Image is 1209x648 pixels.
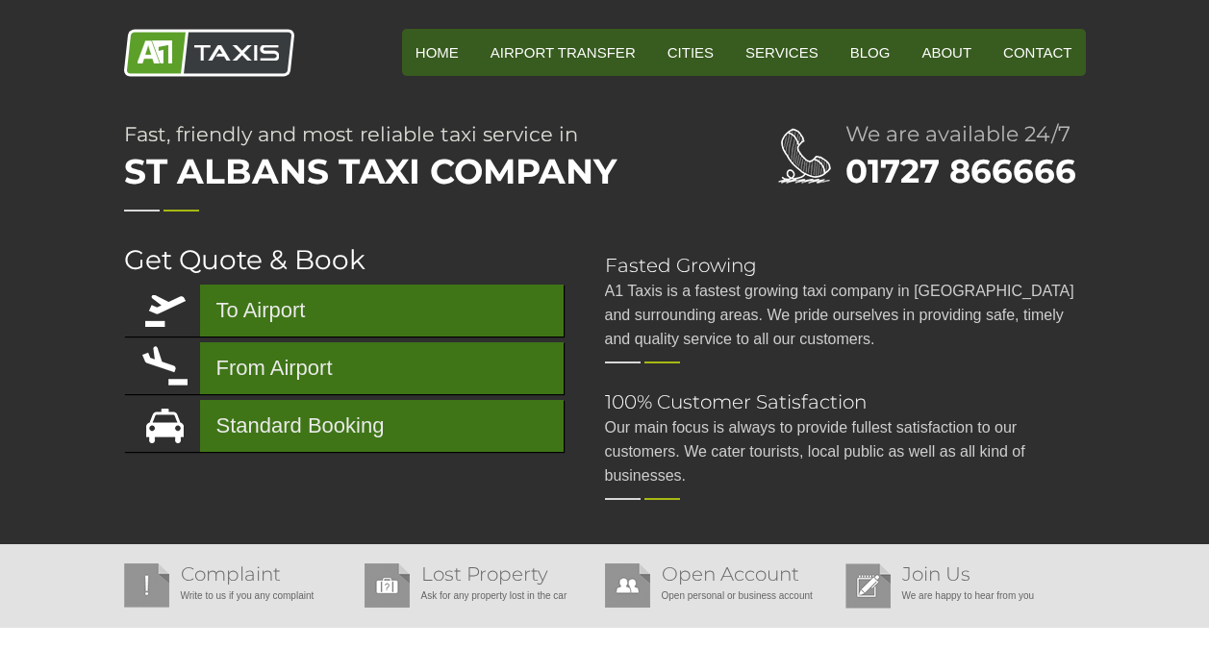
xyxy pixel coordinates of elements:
[605,563,650,608] img: Open Account
[605,279,1086,351] p: A1 Taxis is a fastest growing taxi company in [GEOGRAPHIC_DATA] and surrounding areas. We pride o...
[605,584,836,608] p: Open personal or business account
[654,29,727,76] a: Cities
[845,151,1076,191] a: 01727 866666
[477,29,649,76] a: Airport Transfer
[990,29,1085,76] a: Contact
[124,124,701,198] h1: Fast, friendly and most reliable taxi service in
[605,392,1086,411] h2: 100% Customer Satisfaction
[124,584,355,608] p: Write to us if you any complaint
[605,256,1086,275] h2: Fasted Growing
[732,29,832,76] a: Services
[662,562,799,586] a: Open Account
[421,562,548,586] a: Lost Property
[124,285,564,336] a: To Airport
[402,29,472,76] a: HOME
[124,144,701,198] span: St Albans Taxi Company
[124,342,564,394] a: From Airport
[837,29,904,76] a: Blog
[365,584,595,608] p: Ask for any property lost in the car
[365,563,410,608] img: Lost Property
[124,29,294,77] img: A1 Taxis
[181,562,281,586] a: Complaint
[124,563,169,608] img: Complaint
[845,563,891,609] img: Join Us
[845,124,1086,145] h2: We are available 24/7
[908,29,985,76] a: About
[845,584,1076,608] p: We are happy to hear from you
[605,415,1086,487] p: Our main focus is always to provide fullest satisfaction to our customers. We cater tourists, loc...
[124,246,567,273] h2: Get Quote & Book
[124,400,564,452] a: Standard Booking
[902,562,970,586] a: Join Us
